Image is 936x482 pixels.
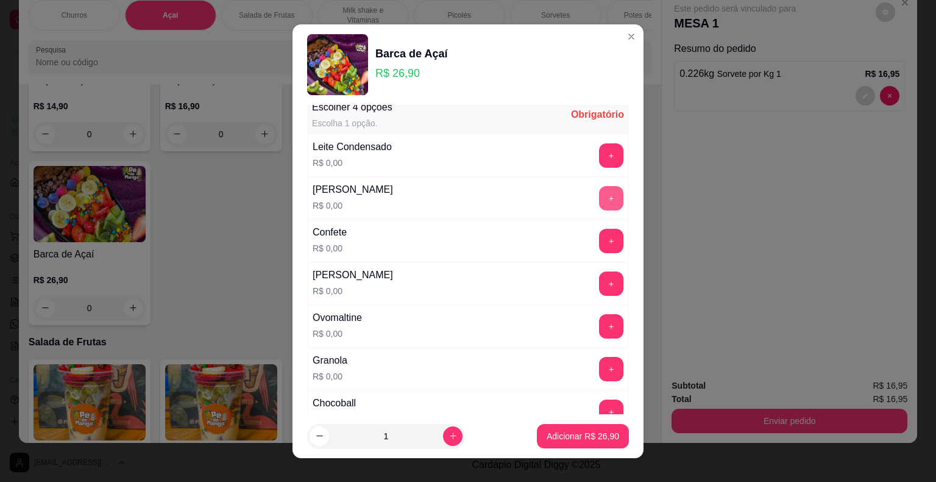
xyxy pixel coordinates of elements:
button: add [599,229,623,253]
div: Barca de Açaí [375,45,447,62]
div: Escolha 1 opção. [312,117,392,129]
p: R$ 26,90 [375,65,447,82]
div: Ovomaltine [313,311,362,325]
p: R$ 0,00 [313,413,356,425]
p: R$ 0,00 [313,328,362,340]
button: increase-product-quantity [443,426,463,446]
img: product-image [307,34,368,95]
div: Leite Condensado [313,140,392,154]
div: Confete [313,225,347,240]
div: Escolher 4 opções [312,100,392,115]
button: add [599,314,623,339]
div: [PERSON_NAME] [313,268,393,282]
p: R$ 0,00 [313,285,393,297]
button: add [599,400,623,424]
p: Adicionar R$ 26,90 [547,430,619,442]
p: R$ 0,00 [313,200,393,212]
p: R$ 0,00 [313,370,347,383]
button: add [599,357,623,381]
button: add [599,186,623,210]
button: add [599,143,623,168]
p: R$ 0,00 [313,242,347,254]
p: R$ 0,00 [313,157,392,169]
button: Adicionar R$ 26,90 [537,424,629,448]
div: [PERSON_NAME] [313,182,393,197]
div: Granola [313,353,347,368]
div: Obrigatório [571,107,624,122]
div: Chocoball [313,396,356,411]
button: add [599,272,623,296]
button: Close [622,27,641,46]
button: decrease-product-quantity [310,426,329,446]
